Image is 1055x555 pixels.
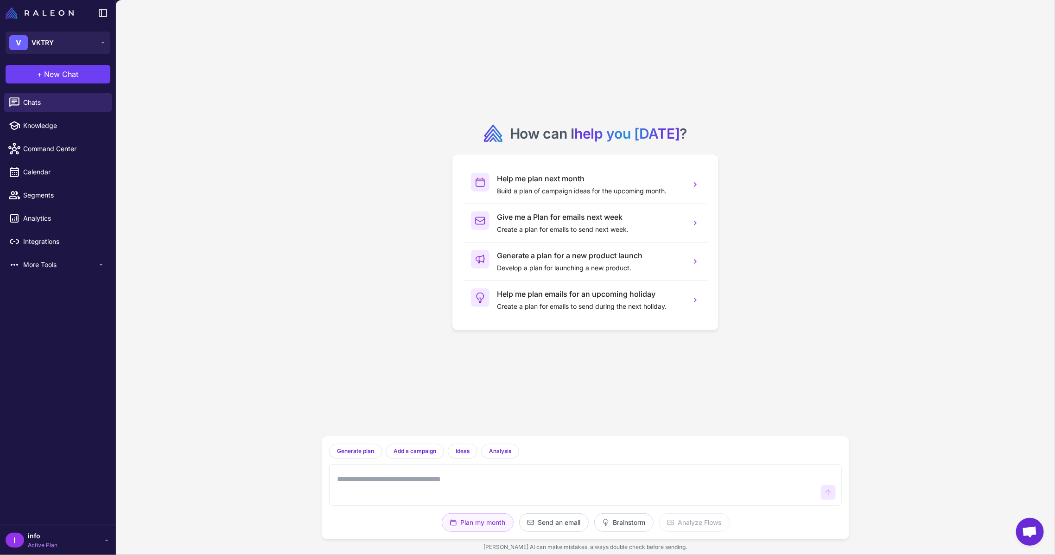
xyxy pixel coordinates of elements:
div: V [9,35,28,50]
a: Analytics [4,209,112,228]
button: Analysis [481,444,519,459]
span: Calendar [23,167,105,177]
span: VKTRY [32,38,54,48]
span: Add a campaign [394,447,436,455]
span: New Chat [44,69,79,80]
p: Develop a plan for launching a new product. [497,263,683,273]
h3: Help me plan next month [497,173,683,184]
button: Analyze Flows [659,513,730,532]
button: Ideas [448,444,477,459]
div: I [6,533,24,548]
a: Segments [4,185,112,205]
p: Create a plan for emails to send during the next holiday. [497,301,683,312]
span: Integrations [23,236,105,247]
span: Command Center [23,144,105,154]
p: Create a plan for emails to send next week. [497,224,683,235]
span: More Tools [23,260,97,270]
button: Plan my month [442,513,514,532]
a: Chats [4,93,112,112]
button: Generate plan [329,444,382,459]
a: Command Center [4,139,112,159]
span: Segments [23,190,105,200]
p: Build a plan of campaign ideas for the upcoming month. [497,186,683,196]
a: Open chat [1016,518,1044,546]
span: Active Plan [28,541,57,549]
span: Analysis [489,447,511,455]
span: info [28,531,57,541]
button: VVKTRY [6,32,110,54]
a: Calendar [4,162,112,182]
a: Integrations [4,232,112,251]
a: Knowledge [4,116,112,135]
div: [PERSON_NAME] AI can make mistakes, always double check before sending. [322,539,849,555]
h3: Give me a Plan for emails next week [497,211,683,223]
span: Knowledge [23,121,105,131]
span: Analytics [23,213,105,223]
h2: How can I ? [510,124,687,143]
button: Send an email [519,513,589,532]
button: Add a campaign [386,444,444,459]
span: + [38,69,43,80]
span: help you [DATE] [574,125,680,142]
button: Brainstorm [594,513,654,532]
button: +New Chat [6,65,110,83]
span: Generate plan [337,447,374,455]
h3: Help me plan emails for an upcoming holiday [497,288,683,300]
img: Raleon Logo [6,7,74,19]
span: Ideas [456,447,470,455]
h3: Generate a plan for a new product launch [497,250,683,261]
span: Chats [23,97,105,108]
